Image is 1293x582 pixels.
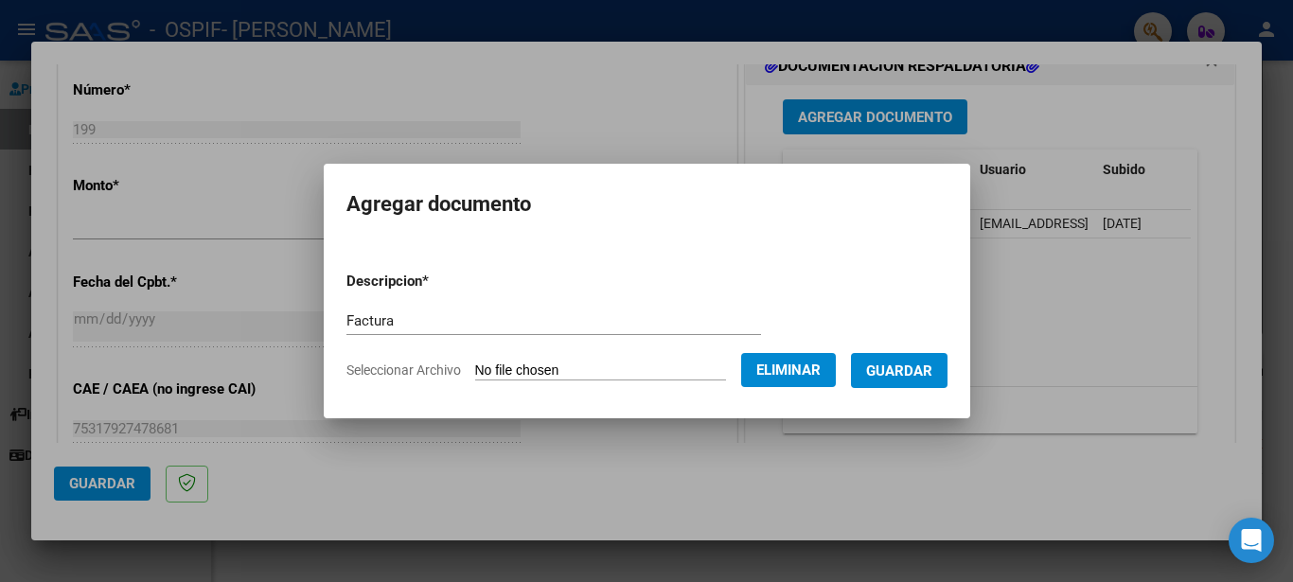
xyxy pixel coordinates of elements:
span: Seleccionar Archivo [346,362,461,378]
span: Eliminar [756,362,821,379]
p: Descripcion [346,271,527,292]
div: Open Intercom Messenger [1229,518,1274,563]
span: Guardar [866,362,932,379]
button: Guardar [851,353,948,388]
button: Eliminar [741,353,836,387]
h2: Agregar documento [346,186,948,222]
